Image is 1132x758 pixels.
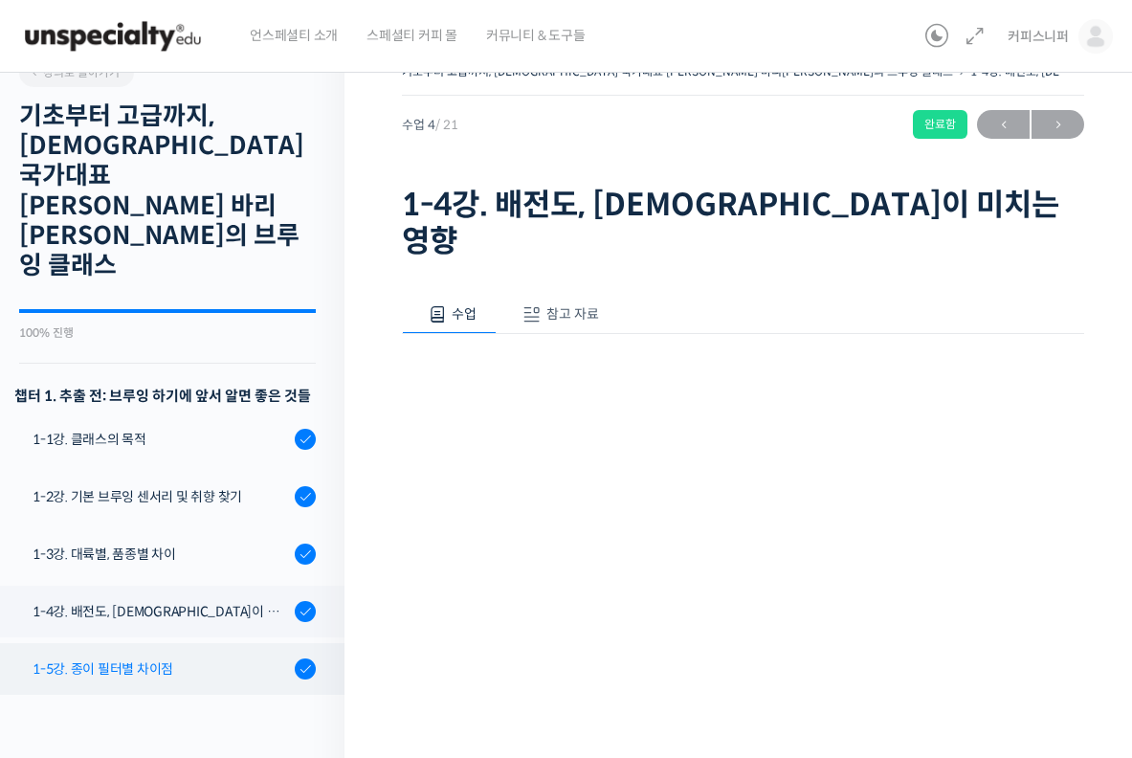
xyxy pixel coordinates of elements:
[452,305,477,323] span: 수업
[33,658,289,680] div: 1-5강. 종이 필터별 차이점
[175,629,198,644] span: 대화
[33,601,289,622] div: 1-4강. 배전도, [DEMOGRAPHIC_DATA]이 미치는 영향
[435,117,458,133] span: / 21
[33,486,289,507] div: 1-2강. 기본 브루잉 센서리 및 취향 찾기
[1032,112,1084,138] span: →
[546,305,599,323] span: 참고 자료
[402,187,1084,260] h1: 1-4강. 배전도, [DEMOGRAPHIC_DATA]이 미치는 영향
[913,110,967,139] div: 완료함
[14,383,316,409] h3: 챕터 1. 추출 전: 브루잉 하기에 앞서 알면 좋은 것들
[33,544,289,565] div: 1-3강. 대륙별, 품종별 차이
[1008,28,1069,45] span: 커피스니퍼
[19,327,316,339] div: 100% 진행
[977,110,1030,139] a: ←이전
[296,628,319,643] span: 설정
[19,58,134,87] a: 강의로 돌아가기
[33,429,289,450] div: 1-1강. 클래스의 목적
[402,119,458,131] span: 수업 4
[247,599,367,647] a: 설정
[1032,110,1084,139] a: 다음→
[6,599,126,647] a: 홈
[126,599,247,647] a: 대화
[19,101,316,280] h2: 기초부터 고급까지, [DEMOGRAPHIC_DATA] 국가대표 [PERSON_NAME] 바리[PERSON_NAME]의 브루잉 클래스
[60,628,72,643] span: 홈
[977,112,1030,138] span: ←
